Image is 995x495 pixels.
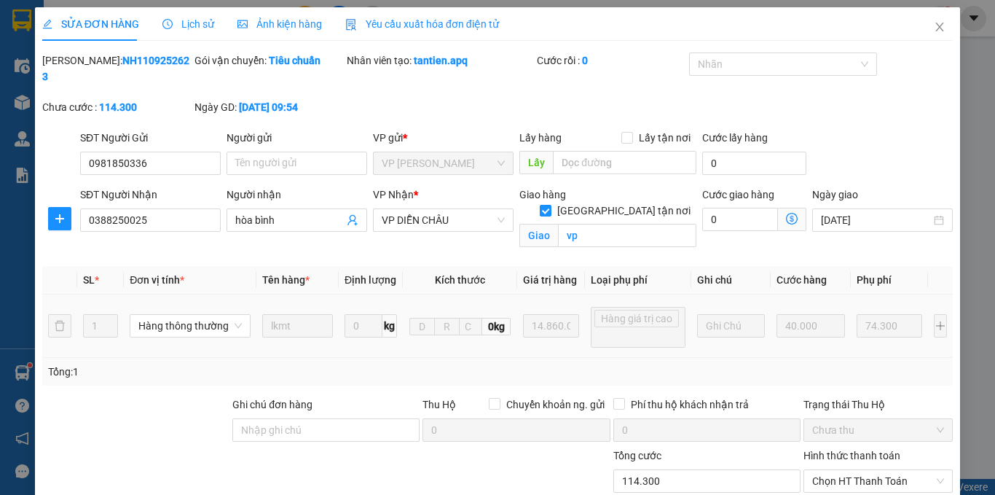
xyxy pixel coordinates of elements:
[702,189,774,200] label: Cước giao hàng
[519,189,566,200] span: Giao hàng
[613,450,661,461] span: Tổng cước
[373,130,514,146] div: VP gửi
[776,274,827,286] span: Cước hàng
[500,397,610,413] span: Chuyển khoản ng. gửi
[519,151,553,174] span: Lấy
[42,18,139,30] span: SỬA ĐƠN HÀNG
[601,311,672,327] span: Hàng giá trị cao
[262,314,332,338] input: VD: Bàn, Ghế
[42,99,192,115] div: Chưa cước :
[594,310,679,327] span: Hàng giá trị cao
[382,209,505,231] span: VP DIỄN CHÂU
[523,314,579,338] input: 0
[691,266,770,295] th: Ghi chú
[138,315,242,337] span: Hàng thông thường
[435,274,485,286] span: Kích thước
[162,18,214,30] span: Lịch sử
[227,130,367,146] div: Người gửi
[523,274,577,286] span: Giá trị hàng
[702,152,806,175] input: Cước lấy hàng
[194,99,344,115] div: Ngày GD:
[585,266,691,295] th: Loại phụ phí
[347,52,534,69] div: Nhân viên tạo:
[99,101,137,113] b: 114.300
[702,208,778,231] input: Cước giao hàng
[48,207,71,230] button: plus
[345,19,357,31] img: icon
[26,62,134,112] span: [GEOGRAPHIC_DATA], [GEOGRAPHIC_DATA] ↔ [GEOGRAPHIC_DATA]
[262,274,310,286] span: Tên hàng
[551,203,696,219] span: [GEOGRAPHIC_DATA] tận nơi
[409,318,435,335] input: D
[237,18,322,30] span: Ảnh kiện hàng
[227,187,367,203] div: Người nhận
[934,314,947,338] button: plus
[49,213,71,225] span: plus
[48,364,385,380] div: Tổng: 1
[80,130,221,146] div: SĐT Người Gửi
[459,318,482,335] input: C
[919,7,960,48] button: Close
[519,132,562,144] span: Lấy hàng
[373,189,414,200] span: VP Nhận
[130,274,184,286] span: Đơn vị tính
[83,274,95,286] span: SL
[48,314,71,338] button: delete
[80,187,221,203] div: SĐT Người Nhận
[633,130,696,146] span: Lấy tận nơi
[697,314,764,338] input: Ghi Chú
[382,314,397,338] span: kg
[42,19,52,29] span: edit
[237,19,248,29] span: picture
[625,397,755,413] span: Phí thu hộ khách nhận trả
[519,224,558,247] span: Giao
[934,21,945,33] span: close
[553,151,696,174] input: Dọc đường
[812,189,858,200] label: Ngày giao
[194,52,344,69] div: Gói vận chuyển:
[232,399,312,410] label: Ghi chú đơn hàng
[812,470,944,492] span: Chọn HT Thanh Toán
[162,19,173,29] span: clock-circle
[7,79,23,151] img: logo
[776,314,846,338] input: 0
[537,52,686,69] div: Cước rồi :
[857,274,892,286] span: Phụ phí
[239,101,298,113] b: [DATE] 09:54
[434,318,460,335] input: R
[821,212,931,228] input: Ngày giao
[702,132,768,144] label: Cước lấy hàng
[28,12,133,59] strong: CHUYỂN PHÁT NHANH AN PHÚ QUÝ
[347,214,358,226] span: user-add
[558,224,696,247] input: Giao tận nơi
[345,274,396,286] span: Định lượng
[414,55,468,66] b: tantien.apq
[482,318,511,335] span: 0kg
[382,152,505,174] span: VP NGỌC HỒI
[42,52,192,85] div: [PERSON_NAME]:
[803,450,900,461] label: Hình thức thanh toán
[232,418,420,442] input: Ghi chú đơn hàng
[786,213,798,225] span: dollar-circle
[582,55,588,66] b: 0
[812,419,944,441] span: Chưa thu
[422,399,456,410] span: Thu Hộ
[269,55,320,66] b: Tiêu chuẩn
[803,397,953,413] div: Trạng thái Thu Hộ
[345,18,499,30] span: Yêu cầu xuất hóa đơn điện tử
